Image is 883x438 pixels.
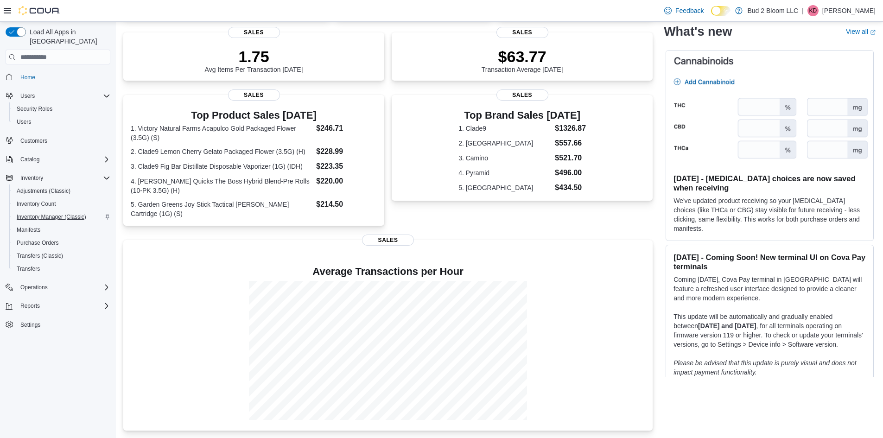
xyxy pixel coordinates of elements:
h3: [DATE] - [MEDICAL_DATA] choices are now saved when receiving [673,173,866,192]
button: Reports [17,300,44,311]
span: Transfers [13,263,110,274]
button: Inventory [17,172,47,184]
a: Manifests [13,224,44,235]
span: Purchase Orders [13,237,110,248]
span: Users [17,118,31,126]
dt: 4. Pyramid [458,168,551,178]
dd: $228.99 [316,146,377,157]
dd: $521.70 [555,152,586,164]
button: Transfers (Classic) [9,249,114,262]
span: Catalog [17,154,110,165]
span: Inventory Count [17,200,56,208]
p: [PERSON_NAME] [822,5,876,16]
button: Users [2,89,114,102]
span: KD [809,5,817,16]
strong: [DATE] and [DATE] [698,322,756,329]
span: Home [20,74,35,81]
button: Inventory [2,171,114,184]
p: $63.77 [482,47,563,66]
a: Users [13,116,35,127]
button: Reports [2,299,114,312]
span: Inventory Manager (Classic) [13,211,110,222]
span: Sales [496,27,548,38]
button: Security Roles [9,102,114,115]
button: Home [2,70,114,83]
span: Inventory Count [13,198,110,209]
a: View allExternal link [846,28,876,35]
h4: Average Transactions per Hour [131,266,645,277]
dd: $214.50 [316,199,377,210]
a: Inventory Count [13,198,60,209]
span: Reports [17,300,110,311]
span: Catalog [20,156,39,163]
span: Transfers [17,265,40,273]
button: Transfers [9,262,114,275]
p: This update will be automatically and gradually enabled between , for all terminals operating on ... [673,311,866,349]
a: Adjustments (Classic) [13,185,74,197]
button: Catalog [2,153,114,166]
span: Users [20,92,35,100]
span: Inventory [20,174,43,182]
span: Sales [228,89,280,101]
a: Settings [17,319,44,330]
h2: What's new [664,24,732,39]
button: Users [9,115,114,128]
a: Feedback [661,1,707,20]
span: Inventory Manager (Classic) [17,213,86,221]
h3: Top Brand Sales [DATE] [458,110,586,121]
span: Reports [20,302,40,310]
span: Customers [17,135,110,146]
p: | [802,5,804,16]
dt: 4. [PERSON_NAME] Quicks The Boss Hybrid Blend-Pre Rolls (10-PK 3.5G) (H) [131,177,312,195]
span: Purchase Orders [17,239,59,247]
span: Inventory [17,172,110,184]
dd: $246.71 [316,123,377,134]
span: Manifests [17,226,40,234]
dd: $434.50 [555,182,586,193]
div: Kyle Dellamo [807,5,819,16]
svg: External link [870,29,876,35]
dt: 2. [GEOGRAPHIC_DATA] [458,139,551,148]
span: Transfers (Classic) [13,250,110,261]
a: Home [17,72,39,83]
button: Settings [2,318,114,331]
button: Operations [2,281,114,294]
img: Cova [19,6,60,15]
button: Manifests [9,223,114,236]
span: Sales [496,89,548,101]
a: Customers [17,135,51,146]
p: We've updated product receiving so your [MEDICAL_DATA] choices (like THCa or CBG) stay visible fo... [673,196,866,233]
dd: $1326.87 [555,123,586,134]
button: Operations [17,282,51,293]
span: Adjustments (Classic) [13,185,110,197]
span: Sales [362,235,414,246]
span: Operations [17,282,110,293]
span: Feedback [675,6,704,15]
dd: $220.00 [316,176,377,187]
span: Home [17,71,110,83]
dt: 3. Camino [458,153,551,163]
h3: [DATE] - Coming Soon! New terminal UI on Cova Pay terminals [673,252,866,271]
span: Sales [228,27,280,38]
dt: 2. Clade9 Lemon Cherry Gelato Packaged Flower (3.5G) (H) [131,147,312,156]
input: Dark Mode [711,6,731,16]
a: Inventory Manager (Classic) [13,211,90,222]
button: Customers [2,134,114,147]
dt: 1. Victory Natural Farms Acapulco Gold Packaged Flower (3.5G) (S) [131,124,312,142]
h3: Top Product Sales [DATE] [131,110,377,121]
button: Purchase Orders [9,236,114,249]
p: Bud 2 Bloom LLC [747,5,798,16]
a: Purchase Orders [13,237,63,248]
a: Transfers (Classic) [13,250,67,261]
span: Manifests [13,224,110,235]
div: Avg Items Per Transaction [DATE] [205,47,303,73]
span: Transfers (Classic) [17,252,63,260]
nav: Complex example [6,66,110,355]
a: Transfers [13,263,44,274]
button: Adjustments (Classic) [9,184,114,197]
button: Inventory Manager (Classic) [9,210,114,223]
dt: 3. Clade9 Fig Bar Distillate Disposable Vaporizer (1G) (IDH) [131,162,312,171]
span: Adjustments (Classic) [17,187,70,195]
span: Users [13,116,110,127]
dt: 1. Clade9 [458,124,551,133]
